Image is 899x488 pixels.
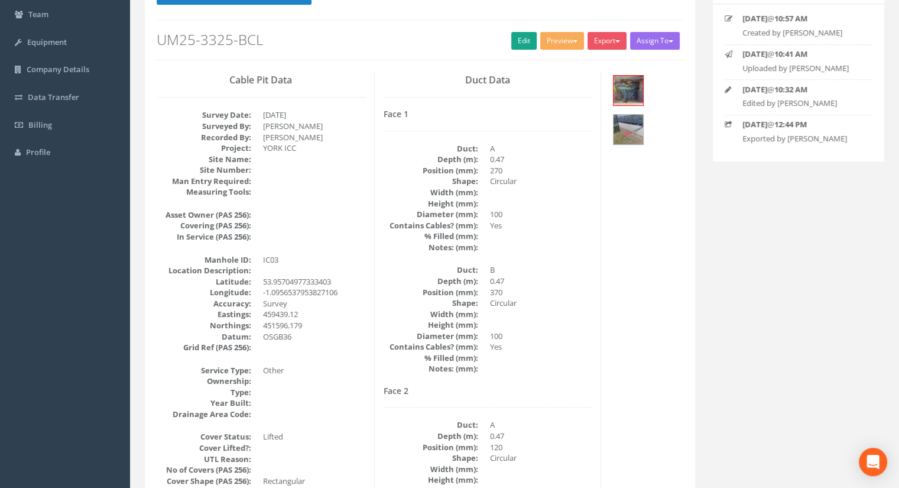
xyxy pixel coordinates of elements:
[384,264,478,276] dt: Duct:
[614,115,643,144] img: ffae0725-c63f-798c-8e8f-dea39b98ce14_b6f59560-6375-22c9-7096-d69da0d0a5a5_thumb.jpg
[157,154,251,165] dt: Site Name:
[263,320,365,331] dd: 451596.179
[28,119,52,130] span: Billing
[384,231,478,242] dt: % Filled (mm):
[742,49,767,59] strong: [DATE]
[157,186,251,198] dt: Measuring Tools:
[157,442,251,454] dt: Cover Lifted?:
[263,431,365,442] dd: Lifted
[490,264,592,276] dd: B
[28,9,48,20] span: Team
[490,220,592,231] dd: Yes
[384,165,478,176] dt: Position (mm):
[384,419,478,431] dt: Duct:
[384,75,592,86] h3: Duct Data
[157,365,251,376] dt: Service Type:
[384,187,478,198] dt: Width (mm):
[157,376,251,387] dt: Ownership:
[263,254,365,266] dd: IC03
[384,298,478,309] dt: Shape:
[490,154,592,165] dd: 0.47
[157,32,683,47] h2: UM25-3325-BCL
[384,242,478,253] dt: Notes: (mm):
[490,298,592,309] dd: Circular
[157,121,251,132] dt: Surveyed By:
[263,298,365,309] dd: Survey
[384,209,478,220] dt: Diameter (mm):
[157,109,251,121] dt: Survey Date:
[774,49,807,59] strong: 10:41 AM
[157,397,251,409] dt: Year Built:
[157,220,251,231] dt: Covering (PAS 256):
[157,454,251,465] dt: UTL Reason:
[263,143,365,154] dd: YORK ICC
[157,431,251,442] dt: Cover Status:
[263,365,365,376] dd: Other
[157,342,251,353] dt: Grid Ref (PAS 256):
[384,109,592,118] h4: Face 1
[490,331,592,342] dd: 100
[157,75,365,86] h3: Cable Pit Data
[742,13,863,24] p: @
[157,209,251,221] dt: Asset Owner (PAS 256):
[263,121,365,132] dd: [PERSON_NAME]
[157,176,251,187] dt: Man Entry Required:
[859,448,887,476] div: Open Intercom Messenger
[490,442,592,453] dd: 120
[384,276,478,287] dt: Depth (m):
[490,453,592,464] dd: Circular
[742,49,863,60] p: @
[588,32,627,50] button: Export
[384,176,478,187] dt: Shape:
[384,331,478,342] dt: Diameter (mm):
[490,276,592,287] dd: 0.47
[157,464,251,476] dt: No of Covers (PAS 256):
[490,209,592,220] dd: 100
[28,92,79,102] span: Data Transfer
[384,431,478,442] dt: Depth (m):
[263,331,365,342] dd: OSGB36
[157,331,251,342] dt: Datum:
[774,119,807,130] strong: 12:44 PM
[157,320,251,331] dt: Northings:
[490,143,592,154] dd: A
[27,64,89,75] span: Company Details
[511,32,537,50] a: Edit
[742,84,767,95] strong: [DATE]
[384,309,478,320] dt: Width (mm):
[157,143,251,154] dt: Project:
[774,13,807,24] strong: 10:57 AM
[774,84,807,95] strong: 10:32 AM
[742,133,863,144] p: Exported by [PERSON_NAME]
[490,176,592,187] dd: Circular
[742,27,863,38] p: Created by [PERSON_NAME]
[742,84,863,95] p: @
[490,341,592,353] dd: Yes
[157,265,251,276] dt: Location Description:
[742,119,767,130] strong: [DATE]
[384,198,478,209] dt: Height (mm):
[157,298,251,309] dt: Accuracy:
[490,287,592,298] dd: 370
[26,147,50,157] span: Profile
[742,13,767,24] strong: [DATE]
[742,119,863,130] p: @
[384,220,478,231] dt: Contains Cables? (mm):
[263,276,365,287] dd: 53.95704977333403
[630,32,680,50] button: Assign To
[384,319,478,331] dt: Height (mm):
[614,76,643,105] img: ffae0725-c63f-798c-8e8f-dea39b98ce14_93ce0ef0-b9c4-c730-6770-a4eaa753451c_thumb.jpg
[263,287,365,298] dd: -1.0956537953827106
[742,98,863,109] p: Edited by [PERSON_NAME]
[157,287,251,298] dt: Longitude:
[157,132,251,143] dt: Recorded By:
[384,154,478,165] dt: Depth (m):
[157,409,251,420] dt: Drainage Area Code:
[384,474,478,486] dt: Height (mm):
[384,363,478,374] dt: Notes: (mm):
[384,287,478,298] dt: Position (mm):
[157,254,251,266] dt: Manhole ID:
[384,353,478,364] dt: % Filled (mm):
[384,341,478,353] dt: Contains Cables? (mm):
[157,276,251,287] dt: Latitude:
